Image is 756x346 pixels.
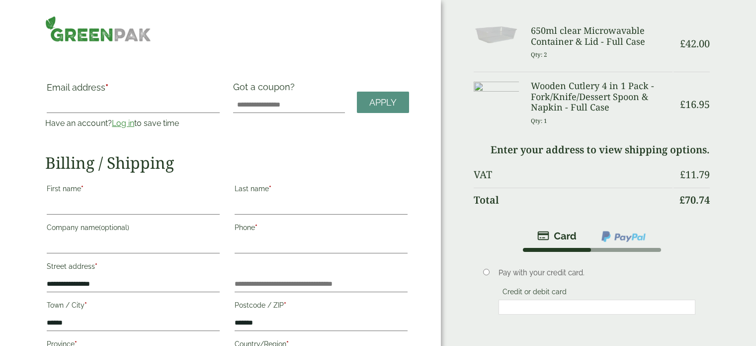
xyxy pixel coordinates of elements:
[45,153,409,172] h2: Billing / Shipping
[531,51,547,58] small: Qty: 2
[474,138,710,162] td: Enter your address to view shipping options.
[233,82,299,97] label: Got a coupon?
[499,288,571,299] label: Credit or debit card
[680,168,685,181] span: £
[680,168,710,181] bdi: 11.79
[269,185,271,193] abbr: required
[45,117,221,129] p: Have an account? to save time
[679,193,685,207] span: £
[81,185,84,193] abbr: required
[537,230,577,242] img: stripe.png
[531,81,672,113] h3: Wooden Cutlery 4 in 1 Pack - Fork/Knife/Dessert Spoon & Napkin - Full Case
[47,83,220,97] label: Email address
[369,97,397,108] span: Apply
[47,182,220,199] label: First name
[112,118,134,128] a: Log in
[531,25,672,47] h3: 650ml clear Microwavable Container & Lid - Full Case
[474,163,672,187] th: VAT
[600,230,647,243] img: ppcp-gateway.png
[235,182,408,199] label: Last name
[502,303,692,312] iframe: Secure card payment input frame
[680,37,710,50] bdi: 42.00
[679,193,710,207] bdi: 70.74
[105,82,108,93] abbr: required
[680,98,710,111] bdi: 16.95
[47,221,220,237] label: Company name
[531,117,547,124] small: Qty: 1
[235,221,408,237] label: Phone
[84,301,87,309] abbr: required
[474,188,672,212] th: Total
[680,98,685,111] span: £
[235,298,408,315] label: Postcode / ZIP
[284,301,286,309] abbr: required
[357,92,409,113] a: Apply
[95,262,97,270] abbr: required
[47,259,220,276] label: Street address
[680,37,685,50] span: £
[499,267,695,278] p: Pay with your credit card.
[45,16,151,42] img: GreenPak Supplies
[47,298,220,315] label: Town / City
[255,224,257,231] abbr: required
[99,224,129,231] span: (optional)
